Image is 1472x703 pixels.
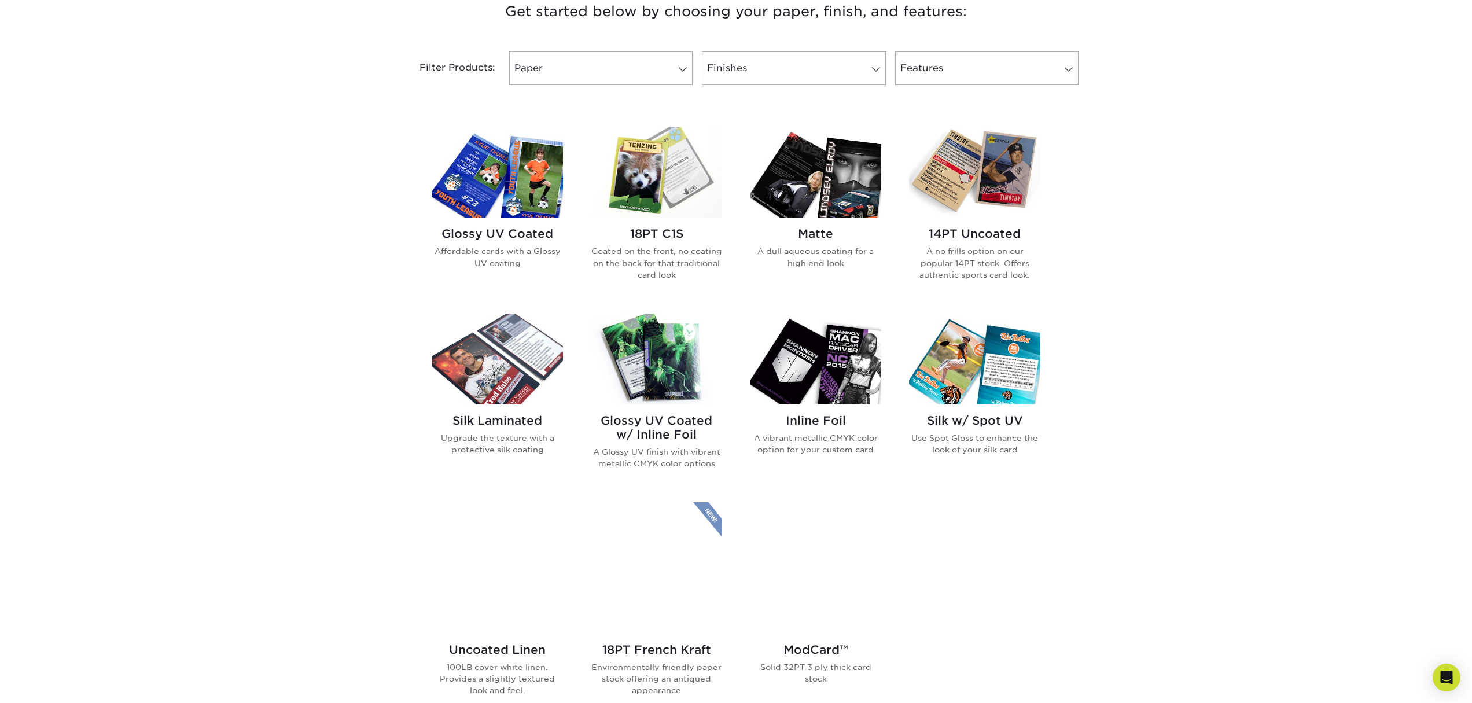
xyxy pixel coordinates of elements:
[750,314,881,488] a: Inline Foil Trading Cards Inline Foil A vibrant metallic CMYK color option for your custom card
[591,245,722,281] p: Coated on the front, no coating on the back for that traditional card look
[909,432,1040,456] p: Use Spot Gloss to enhance the look of your silk card
[909,127,1040,218] img: 14PT Uncoated Trading Cards
[432,502,563,634] img: Uncoated Linen Trading Cards
[750,661,881,685] p: Solid 32PT 3 ply thick card stock
[591,643,722,657] h2: 18PT French Kraft
[750,414,881,428] h2: Inline Foil
[750,314,881,404] img: Inline Foil Trading Cards
[750,502,881,634] img: ModCard™ Trading Cards
[432,432,563,456] p: Upgrade the texture with a protective silk coating
[750,643,881,657] h2: ModCard™
[591,127,722,299] a: 18PT C1S Trading Cards 18PT C1S Coated on the front, no coating on the back for that traditional ...
[750,227,881,241] h2: Matte
[750,127,881,299] a: Matte Trading Cards Matte A dull aqueous coating for a high end look
[895,51,1079,85] a: Features
[432,127,563,299] a: Glossy UV Coated Trading Cards Glossy UV Coated Affordable cards with a Glossy UV coating
[591,314,722,488] a: Glossy UV Coated w/ Inline Foil Trading Cards Glossy UV Coated w/ Inline Foil A Glossy UV finish ...
[909,227,1040,241] h2: 14PT Uncoated
[909,414,1040,428] h2: Silk w/ Spot UV
[432,661,563,697] p: 100LB cover white linen. Provides a slightly textured look and feel.
[591,446,722,470] p: A Glossy UV finish with vibrant metallic CMYK color options
[432,127,563,218] img: Glossy UV Coated Trading Cards
[432,314,563,488] a: Silk Laminated Trading Cards Silk Laminated Upgrade the texture with a protective silk coating
[432,227,563,241] h2: Glossy UV Coated
[432,314,563,404] img: Silk Laminated Trading Cards
[432,643,563,657] h2: Uncoated Linen
[591,502,722,634] img: 18PT French Kraft Trading Cards
[909,314,1040,404] img: Silk w/ Spot UV Trading Cards
[1433,664,1460,691] div: Open Intercom Messenger
[591,314,722,404] img: Glossy UV Coated w/ Inline Foil Trading Cards
[509,51,693,85] a: Paper
[432,245,563,269] p: Affordable cards with a Glossy UV coating
[702,51,885,85] a: Finishes
[591,127,722,218] img: 18PT C1S Trading Cards
[591,414,722,441] h2: Glossy UV Coated w/ Inline Foil
[909,245,1040,281] p: A no frills option on our popular 14PT stock. Offers authentic sports card look.
[750,127,881,218] img: Matte Trading Cards
[693,502,722,537] img: New Product
[591,227,722,241] h2: 18PT C1S
[432,414,563,428] h2: Silk Laminated
[750,432,881,456] p: A vibrant metallic CMYK color option for your custom card
[909,314,1040,488] a: Silk w/ Spot UV Trading Cards Silk w/ Spot UV Use Spot Gloss to enhance the look of your silk card
[591,661,722,697] p: Environmentally friendly paper stock offering an antiqued appearance
[389,51,505,85] div: Filter Products:
[750,245,881,269] p: A dull aqueous coating for a high end look
[909,127,1040,299] a: 14PT Uncoated Trading Cards 14PT Uncoated A no frills option on our popular 14PT stock. Offers au...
